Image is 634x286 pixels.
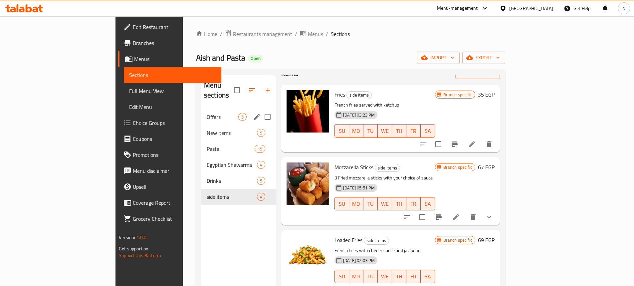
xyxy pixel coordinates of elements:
span: side items [207,193,257,201]
h6: 69 EGP [478,235,495,245]
nav: Menu sections [201,106,276,207]
span: TU [366,272,375,281]
button: MO [349,270,363,283]
button: SA [421,124,435,138]
li: / [295,30,297,38]
span: MO [352,126,361,136]
p: French fries with cheder sauce and jalapeño [334,246,435,255]
nav: breadcrumb [196,30,505,38]
a: Menu disclaimer [118,163,221,179]
a: Coupons [118,131,221,147]
span: Mozzarella Sticks [334,162,373,172]
div: items [257,161,265,169]
div: Offers5edit [201,109,276,125]
div: side items4 [201,189,276,205]
button: SU [334,270,349,283]
button: show more [481,209,497,225]
span: Select to update [415,210,429,224]
a: Edit menu item [452,213,460,221]
span: Version: [119,233,135,242]
div: Open [248,55,263,63]
div: items [257,177,265,185]
a: Choice Groups [118,115,221,131]
span: import [422,54,454,62]
h6: 35 EGP [478,90,495,99]
span: FR [409,199,418,209]
button: delete [481,136,497,152]
span: 9 [257,130,265,136]
span: Menu disclaimer [133,167,216,175]
span: Loaded Fries [334,235,362,245]
h6: 67 EGP [478,162,495,172]
button: sort-choices [399,209,415,225]
img: Mozzarella Sticks [287,162,329,205]
a: Coverage Report [118,195,221,211]
svg: Show Choices [485,213,493,221]
span: TH [395,126,404,136]
a: Branches [118,35,221,51]
button: FR [406,124,421,138]
a: Menus [118,51,221,67]
button: MO [349,124,363,138]
button: WE [378,197,392,210]
span: FR [409,272,418,281]
span: WE [380,126,389,136]
button: TU [363,197,378,210]
span: SA [423,272,432,281]
img: Fries [287,90,329,133]
div: items [257,129,265,137]
button: SU [334,124,349,138]
span: Coupons [133,135,216,143]
button: TH [392,124,406,138]
a: Edit Restaurant [118,19,221,35]
span: SU [337,199,346,209]
button: MO [349,197,363,210]
button: TH [392,270,406,283]
div: items [257,193,265,201]
span: SA [423,199,432,209]
span: [DATE] 03:23 PM [340,112,377,118]
span: Choice Groups [133,119,216,127]
span: Select all sections [230,83,244,97]
button: export [462,52,505,64]
span: Sections [129,71,216,79]
img: Loaded Fries [287,235,329,278]
button: SU [334,197,349,210]
span: 19 [255,146,265,152]
span: TH [395,272,404,281]
span: Restaurants management [233,30,292,38]
a: Restaurants management [225,30,292,38]
span: TU [366,126,375,136]
div: Drinks5 [201,173,276,189]
span: Coverage Report [133,199,216,207]
span: WE [380,199,389,209]
span: Branch specific [441,92,475,98]
button: FR [406,197,421,210]
button: SA [421,270,435,283]
span: side items [375,164,400,172]
span: 5 [257,178,265,184]
span: SA [423,126,432,136]
span: Pasta [207,145,255,153]
a: Upsell [118,179,221,195]
span: Offers [207,113,238,121]
span: N [622,5,625,12]
span: Select to update [431,137,445,151]
span: [DATE] 05:51 PM [340,185,377,191]
button: edit [252,112,262,122]
span: TU [366,199,375,209]
span: side items [347,91,371,99]
div: [GEOGRAPHIC_DATA] [509,5,553,12]
button: TU [363,124,378,138]
span: FR [409,126,418,136]
p: 3 Fried mozzarella sticks with your choice of sauce [334,174,435,182]
span: Edit Restaurant [133,23,216,31]
span: Branch specific [441,164,475,170]
a: Grocery Checklist [118,211,221,227]
div: New items9 [201,125,276,141]
button: delete [465,209,481,225]
a: Promotions [118,147,221,163]
button: SA [421,197,435,210]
